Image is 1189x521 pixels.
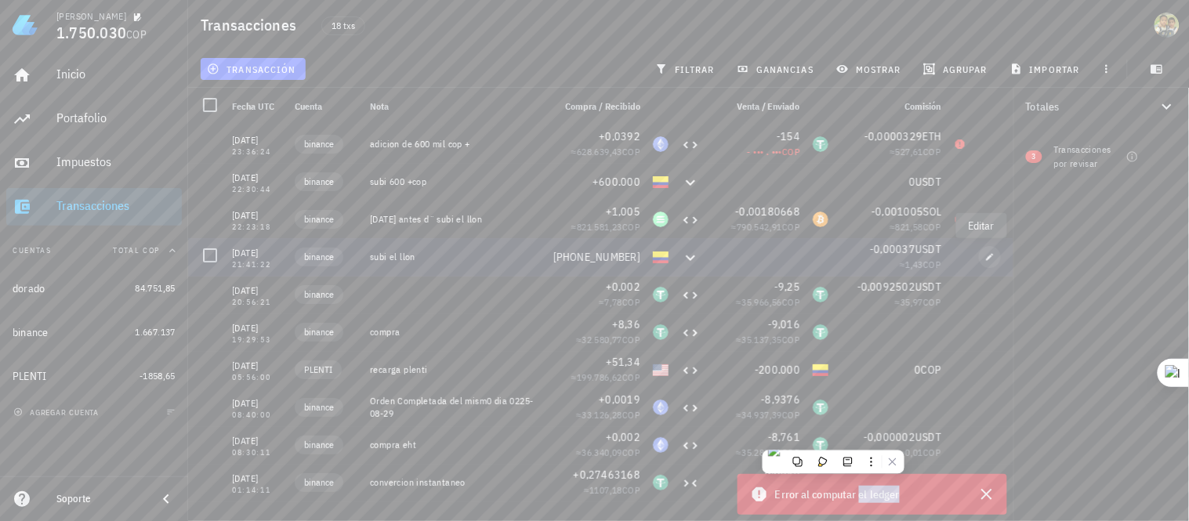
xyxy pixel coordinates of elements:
[653,136,669,152] div: ETH-icon
[1054,143,1120,171] div: Transacciones por revisar
[113,245,160,255] span: Total COP
[584,484,640,496] span: ≈
[895,146,923,157] span: 527,61
[370,364,540,376] div: recarga plenti
[6,270,182,307] a: dorado 84.751,85
[622,447,640,458] span: COP
[915,175,941,189] span: USDT
[782,146,800,157] span: COP
[895,296,941,308] span: ≈
[782,334,800,346] span: COP
[839,63,901,75] span: mostrar
[775,486,900,503] span: Error al computar el ledger
[370,251,540,263] div: subi el llon
[232,148,282,156] div: 23:36:24
[923,204,941,219] span: SOL
[905,100,941,112] span: Comisión
[56,22,126,43] span: 1.750.030
[582,409,622,421] span: 33.126,28
[232,245,282,261] div: [DATE]
[872,204,923,219] span: -0,001005
[1013,63,1080,75] span: importar
[232,320,282,336] div: [DATE]
[56,154,176,169] div: Impuestos
[6,357,182,395] a: PLENTI -1858,65
[6,144,182,182] a: Impuestos
[304,475,334,490] span: binance
[835,88,948,125] div: Comisión
[571,221,640,233] span: ≈
[813,136,828,152] div: USDT-icon
[736,447,800,458] span: ≈
[304,212,334,227] span: binance
[573,468,640,482] span: +0,27463168
[747,146,781,157] span: - ••• . •••
[232,449,282,457] div: 08:30:11
[830,58,911,80] button: mostrar
[295,100,322,112] span: Cuenta
[6,100,182,138] a: Portafolio
[923,146,941,157] span: COP
[737,100,800,112] span: Venta / Enviado
[735,204,800,219] span: -0,00180668
[304,362,332,378] span: PLENTI
[6,56,182,94] a: Inicio
[730,58,824,80] button: ganancias
[915,242,941,256] span: USDT
[135,326,176,338] span: 1.667.137
[737,221,782,233] span: 790.542,91
[304,174,334,190] span: binance
[768,317,801,331] span: -9,016
[923,221,941,233] span: COP
[606,355,641,369] span: +51,34
[370,100,389,112] span: Nota
[741,447,782,458] span: 35.283,21
[857,280,916,294] span: -0,0092502
[622,371,640,383] span: COP
[923,296,941,308] span: COP
[890,146,941,157] span: ≈
[900,259,941,270] span: ≈
[923,129,941,143] span: ETH
[304,249,334,265] span: binance
[226,88,288,125] div: Fecha UTC
[923,447,941,458] span: COP
[56,67,176,81] div: Inicio
[890,221,941,233] span: ≈
[905,447,923,458] span: 0,01
[135,282,176,294] span: 84.751,85
[782,221,800,233] span: COP
[813,400,828,415] div: USDT-icon
[653,174,669,190] div: COP-icon
[653,212,669,227] div: SOL-icon
[370,326,540,338] div: compra
[232,358,282,374] div: [DATE]
[865,129,923,143] span: -0,0000329
[706,88,807,125] div: Venta / Enviado
[606,280,641,294] span: +0,002
[782,447,800,458] span: COP
[895,221,923,233] span: 821,58
[576,409,640,421] span: ≈
[232,396,282,411] div: [DATE]
[370,476,540,489] div: convercion instantaneo
[915,280,941,294] span: USDT
[926,63,988,75] span: agrupar
[232,374,282,382] div: 05:56:00
[813,437,828,453] div: USDT-icon
[622,146,640,157] span: COP
[232,411,282,419] div: 08:40:00
[13,326,49,339] div: binance
[921,363,941,377] span: COP
[6,232,182,270] button: CuentasTotal COP
[232,283,282,298] div: [DATE]
[577,221,622,233] span: 821.581,23
[649,58,724,80] button: filtrar
[56,198,176,213] div: Transacciones
[571,146,640,157] span: ≈
[653,287,669,302] div: USDT-icon
[370,395,540,420] div: Orden Completada del mism0 dia 0225-08-29
[622,334,640,346] span: COP
[653,249,669,265] div: COP-icon
[56,110,176,125] div: Portafolio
